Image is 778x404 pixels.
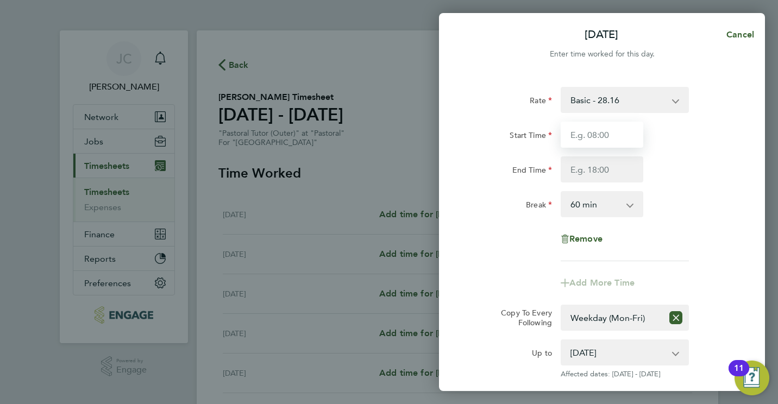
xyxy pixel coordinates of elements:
[512,165,552,178] label: End Time
[532,348,552,361] label: Up to
[709,24,765,46] button: Cancel
[561,156,643,182] input: E.g. 18:00
[734,368,744,382] div: 11
[510,130,552,143] label: Start Time
[569,233,603,244] span: Remove
[530,96,552,109] label: Rate
[526,200,552,213] label: Break
[723,29,754,40] span: Cancel
[585,27,618,42] p: [DATE]
[561,370,689,378] span: Affected dates: [DATE] - [DATE]
[492,308,552,327] label: Copy To Every Following
[735,361,769,395] button: Open Resource Center, 11 new notifications
[561,235,603,243] button: Remove
[439,48,765,61] div: Enter time worked for this day.
[669,306,682,330] button: Reset selection
[561,122,643,148] input: E.g. 08:00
